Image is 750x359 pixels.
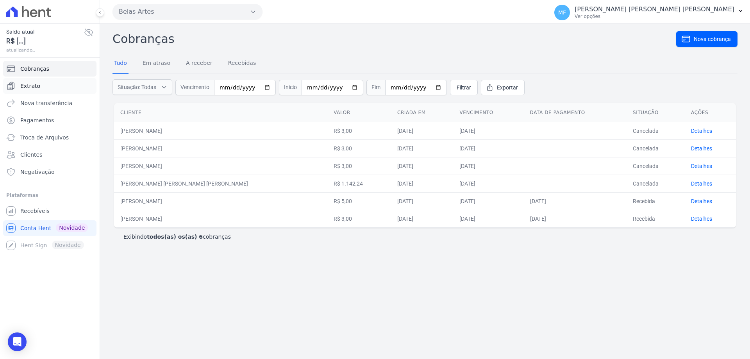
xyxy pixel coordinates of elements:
[694,35,731,43] span: Nova cobrança
[627,103,685,122] th: Situação
[20,116,54,124] span: Pagamentos
[141,54,172,74] a: Em atraso
[6,191,93,200] div: Plataformas
[691,180,712,187] a: Detalhes
[627,175,685,192] td: Cancelada
[453,157,523,175] td: [DATE]
[112,79,172,95] button: Situação: Todas
[391,192,454,210] td: [DATE]
[3,61,96,77] a: Cobranças
[391,122,454,139] td: [DATE]
[327,103,391,122] th: Valor
[20,65,49,73] span: Cobranças
[453,210,523,227] td: [DATE]
[575,13,734,20] p: Ver opções
[114,157,327,175] td: [PERSON_NAME]
[3,220,96,236] a: Conta Hent Novidade
[20,134,69,141] span: Troca de Arquivos
[524,192,627,210] td: [DATE]
[558,10,566,15] span: MF
[627,210,685,227] td: Recebida
[114,122,327,139] td: [PERSON_NAME]
[627,192,685,210] td: Recebida
[627,122,685,139] td: Cancelada
[114,103,327,122] th: Cliente
[627,139,685,157] td: Cancelada
[691,163,712,169] a: Detalhes
[524,103,627,122] th: Data de pagamento
[327,122,391,139] td: R$ 3,00
[391,103,454,122] th: Criada em
[453,103,523,122] th: Vencimento
[8,332,27,351] div: Open Intercom Messenger
[391,139,454,157] td: [DATE]
[114,139,327,157] td: [PERSON_NAME]
[20,224,51,232] span: Conta Hent
[391,175,454,192] td: [DATE]
[327,139,391,157] td: R$ 3,00
[6,61,93,253] nav: Sidebar
[481,80,525,95] a: Exportar
[20,207,50,215] span: Recebíveis
[20,82,40,90] span: Extrato
[450,80,478,95] a: Filtrar
[691,145,712,152] a: Detalhes
[114,210,327,227] td: [PERSON_NAME]
[691,128,712,134] a: Detalhes
[123,233,231,241] p: Exibindo cobranças
[691,216,712,222] a: Detalhes
[175,80,214,95] span: Vencimento
[6,36,84,46] span: R$ [...]
[114,192,327,210] td: [PERSON_NAME]
[453,192,523,210] td: [DATE]
[3,130,96,145] a: Troca de Arquivos
[20,151,42,159] span: Clientes
[327,192,391,210] td: R$ 5,00
[3,164,96,180] a: Negativação
[524,210,627,227] td: [DATE]
[497,84,518,91] span: Exportar
[6,46,84,54] span: atualizando...
[548,2,750,23] button: MF [PERSON_NAME] [PERSON_NAME] [PERSON_NAME] Ver opções
[391,210,454,227] td: [DATE]
[6,28,84,36] span: Saldo atual
[3,113,96,128] a: Pagamentos
[453,175,523,192] td: [DATE]
[227,54,258,74] a: Recebidas
[327,157,391,175] td: R$ 3,00
[3,203,96,219] a: Recebíveis
[685,103,736,122] th: Ações
[56,223,88,232] span: Novidade
[3,147,96,163] a: Clientes
[327,210,391,227] td: R$ 3,00
[112,54,129,74] a: Tudo
[391,157,454,175] td: [DATE]
[366,80,385,95] span: Fim
[3,78,96,94] a: Extrato
[575,5,734,13] p: [PERSON_NAME] [PERSON_NAME] [PERSON_NAME]
[184,54,214,74] a: A receber
[114,175,327,192] td: [PERSON_NAME] [PERSON_NAME] [PERSON_NAME]
[118,83,156,91] span: Situação: Todas
[676,31,737,47] a: Nova cobrança
[112,4,262,20] button: Belas Artes
[20,99,72,107] span: Nova transferência
[3,95,96,111] a: Nova transferência
[279,80,302,95] span: Início
[627,157,685,175] td: Cancelada
[112,30,676,48] h2: Cobranças
[20,168,55,176] span: Negativação
[327,175,391,192] td: R$ 1.142,24
[453,139,523,157] td: [DATE]
[147,234,203,240] b: todos(as) os(as) 6
[453,122,523,139] td: [DATE]
[457,84,471,91] span: Filtrar
[691,198,712,204] a: Detalhes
